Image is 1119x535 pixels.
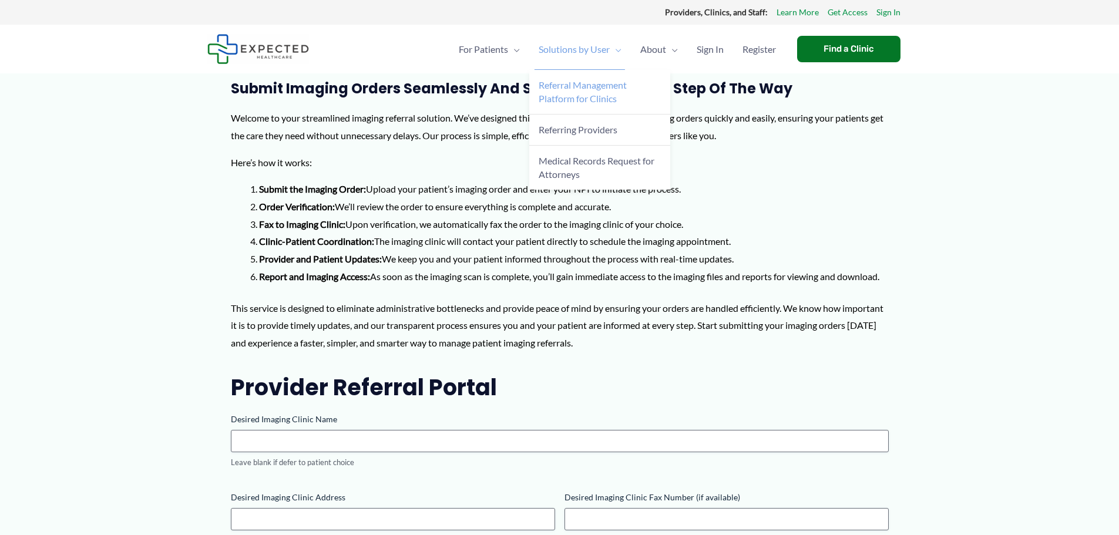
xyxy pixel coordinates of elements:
[231,79,889,97] h3: Submit Imaging Orders Seamlessly and Stay Informed Every Step of the Way
[259,268,889,285] li: As soon as the imaging scan is complete, you’ll gain immediate access to the imaging files and re...
[231,154,889,171] p: Here’s how it works:
[529,146,670,190] a: Medical Records Request for Attorneys
[742,29,776,70] span: Register
[733,29,785,70] a: Register
[610,29,621,70] span: Menu Toggle
[876,5,900,20] a: Sign In
[529,115,670,146] a: Referring Providers
[231,373,889,402] h2: Provider Referral Portal
[529,29,631,70] a: Solutions by UserMenu Toggle
[259,180,889,198] li: Upload your patient’s imaging order and enter your NPI to initiate the process.
[231,492,555,503] label: Desired Imaging Clinic Address
[259,233,889,250] li: The imaging clinic will contact your patient directly to schedule the imaging appointment.
[259,201,335,212] strong: Order Verification:
[259,216,889,233] li: Upon verification, we automatically fax the order to the imaging clinic of your choice.
[828,5,868,20] a: Get Access
[259,235,374,247] strong: Clinic-Patient Coordination:
[231,300,889,352] p: This service is designed to eliminate administrative bottlenecks and provide peace of mind by ens...
[231,109,889,144] p: Welcome to your streamlined imaging referral solution. We’ve designed this service to help you su...
[539,29,610,70] span: Solutions by User
[631,29,687,70] a: AboutMenu Toggle
[231,413,889,425] label: Desired Imaging Clinic Name
[797,36,900,62] a: Find a Clinic
[449,29,785,70] nav: Primary Site Navigation
[539,155,654,180] span: Medical Records Request for Attorneys
[459,29,508,70] span: For Patients
[697,29,724,70] span: Sign In
[666,29,678,70] span: Menu Toggle
[259,271,370,282] strong: Report and Imaging Access:
[777,5,819,20] a: Learn More
[539,124,617,135] span: Referring Providers
[564,492,889,503] label: Desired Imaging Clinic Fax Number (if available)
[259,250,889,268] li: We keep you and your patient informed throughout the process with real-time updates.
[640,29,666,70] span: About
[539,79,627,104] span: Referral Management Platform for Clinics
[259,198,889,216] li: We’ll review the order to ensure everything is complete and accurate.
[508,29,520,70] span: Menu Toggle
[449,29,529,70] a: For PatientsMenu Toggle
[259,218,345,230] strong: Fax to Imaging Clinic:
[207,34,309,64] img: Expected Healthcare Logo - side, dark font, small
[259,253,382,264] strong: Provider and Patient Updates:
[687,29,733,70] a: Sign In
[665,7,768,17] strong: Providers, Clinics, and Staff:
[259,183,366,194] strong: Submit the Imaging Order:
[231,457,889,468] div: Leave blank if defer to patient choice
[529,70,670,115] a: Referral Management Platform for Clinics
